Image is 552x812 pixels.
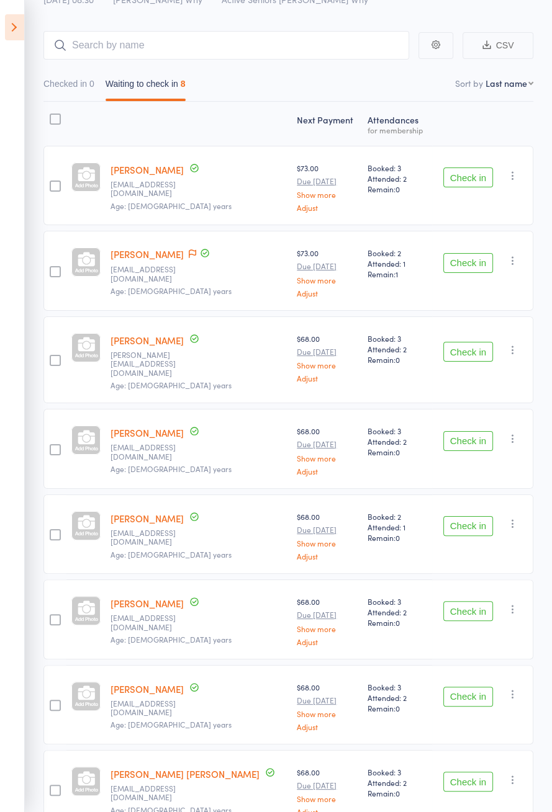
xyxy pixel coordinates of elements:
[443,687,493,707] button: Check in
[297,610,358,619] small: Due [DATE]
[297,682,358,731] div: $68.00
[297,177,358,185] small: Due [DATE]
[396,532,400,543] span: 0
[43,31,409,60] input: Search by name
[297,552,358,560] a: Adjust
[297,723,358,731] a: Adjust
[111,180,191,198] small: carolinegreentree@hotmail.com
[368,163,427,173] span: Booked: 3
[368,703,427,713] span: Remain:
[443,601,493,621] button: Check in
[368,692,427,703] span: Attended: 2
[111,163,184,176] a: [PERSON_NAME]
[111,699,191,717] small: ajjrourke@gmail.com
[297,426,358,475] div: $68.00
[297,795,358,803] a: Show more
[396,269,398,279] span: 1
[368,248,427,258] span: Booked: 2
[368,511,427,522] span: Booked: 2
[297,467,358,475] a: Adjust
[368,173,427,184] span: Attended: 2
[297,276,358,284] a: Show more
[368,788,427,798] span: Remain:
[363,107,432,140] div: Atten­dances
[443,516,493,536] button: Check in
[111,443,191,461] small: henkmossel1@gmail.com
[111,380,232,390] span: Age: [DEMOGRAPHIC_DATA] years
[111,719,232,729] span: Age: [DEMOGRAPHIC_DATA] years
[111,682,184,695] a: [PERSON_NAME]
[297,539,358,547] a: Show more
[297,203,358,212] a: Adjust
[297,333,358,382] div: $68.00
[297,638,358,646] a: Adjust
[111,426,184,439] a: [PERSON_NAME]
[297,163,358,212] div: $73.00
[43,73,94,101] button: Checked in0
[297,289,358,297] a: Adjust
[111,248,184,261] a: [PERSON_NAME]
[443,253,493,273] button: Check in
[396,703,400,713] span: 0
[368,436,427,447] span: Attended: 2
[368,426,427,436] span: Booked: 3
[368,767,427,777] span: Booked: 3
[486,77,527,89] div: Last name
[111,529,191,547] small: gpesenti60@gmail.com
[396,184,400,194] span: 0
[111,549,232,560] span: Age: [DEMOGRAPHIC_DATA] years
[443,342,493,362] button: Check in
[297,511,358,560] div: $68.00
[463,32,533,59] button: CSV
[111,597,184,610] a: [PERSON_NAME]
[443,772,493,792] button: Check in
[297,347,358,356] small: Due [DATE]
[111,767,260,780] a: [PERSON_NAME] [PERSON_NAME]
[292,107,363,140] div: Next Payment
[111,350,191,377] small: christine.mckee1@outlook.com
[297,454,358,462] a: Show more
[443,167,493,187] button: Check in
[443,431,493,451] button: Check in
[297,190,358,199] a: Show more
[368,269,427,279] span: Remain:
[111,613,191,631] small: monicarourke11@gmail.com
[111,200,232,211] span: Age: [DEMOGRAPHIC_DATA] years
[111,512,184,525] a: [PERSON_NAME]
[297,374,358,382] a: Adjust
[111,634,232,645] span: Age: [DEMOGRAPHIC_DATA] years
[368,522,427,532] span: Attended: 1
[368,777,427,788] span: Attended: 2
[111,285,232,296] span: Age: [DEMOGRAPHIC_DATA] years
[297,625,358,633] a: Show more
[368,333,427,344] span: Booked: 3
[396,354,400,365] span: 0
[368,617,427,628] span: Remain:
[396,788,400,798] span: 0
[297,248,358,297] div: $73.00
[368,682,427,692] span: Booked: 3
[181,79,186,89] div: 8
[368,596,427,607] span: Booked: 3
[111,265,191,283] small: connieleong0705@gmail.com
[368,126,427,134] div: for membership
[368,344,427,354] span: Attended: 2
[89,79,94,89] div: 0
[368,354,427,365] span: Remain:
[368,258,427,269] span: Attended: 1
[455,77,483,89] label: Sort by
[297,596,358,645] div: $68.00
[297,696,358,705] small: Due [DATE]
[396,617,400,628] span: 0
[396,447,400,457] span: 0
[111,463,232,474] span: Age: [DEMOGRAPHIC_DATA] years
[297,361,358,369] a: Show more
[297,440,358,448] small: Due [DATE]
[368,532,427,543] span: Remain:
[297,781,358,790] small: Due [DATE]
[111,334,184,347] a: [PERSON_NAME]
[106,73,186,101] button: Waiting to check in8
[111,784,191,802] small: asdeewhy@gmail.com
[368,607,427,617] span: Attended: 2
[297,525,358,534] small: Due [DATE]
